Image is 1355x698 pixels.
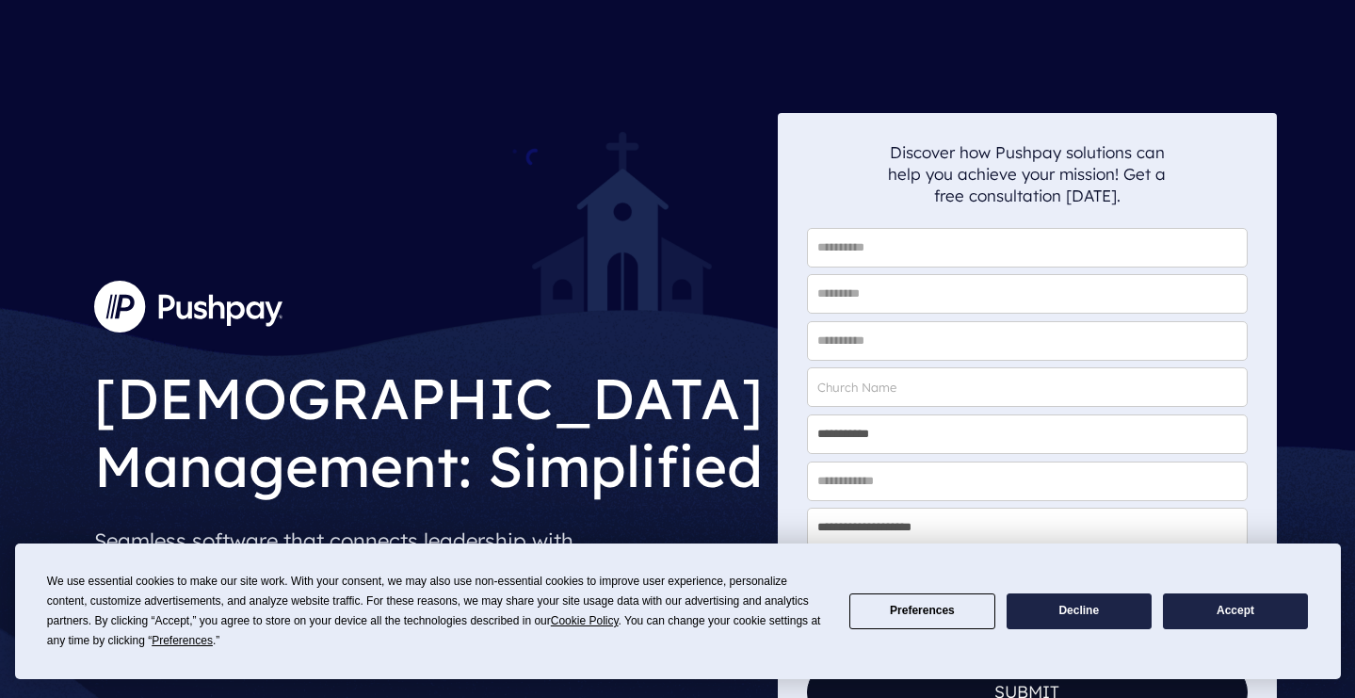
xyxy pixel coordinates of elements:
[888,141,1167,206] p: Discover how Pushpay solutions can help you achieve your mission! Get a free consultation [DATE].
[152,634,213,647] span: Preferences
[807,367,1248,407] input: Church Name
[15,544,1341,679] div: Cookie Consent Prompt
[1163,593,1308,630] button: Accept
[94,519,763,591] p: Seamless software that connects leadership with congregants.
[849,593,994,630] button: Preferences
[47,572,827,651] div: We use essential cookies to make our site work. With your consent, we may also use non-essential ...
[551,614,619,627] span: Cookie Policy
[1007,593,1152,630] button: Decline
[94,349,763,505] h1: [DEMOGRAPHIC_DATA] Management: Simplified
